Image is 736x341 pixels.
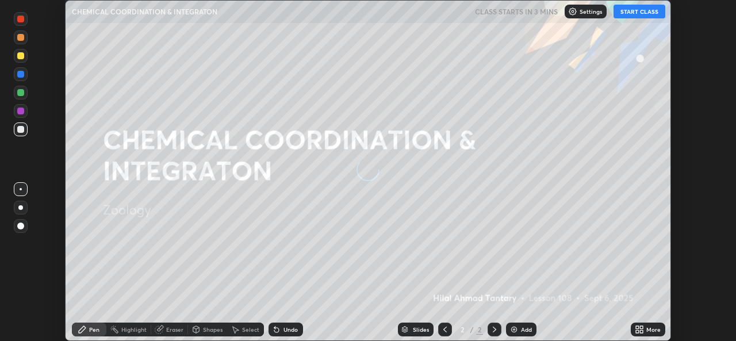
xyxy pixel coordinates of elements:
div: Add [521,327,532,332]
p: Settings [580,9,602,14]
div: / [470,326,474,333]
div: Eraser [166,327,183,332]
div: Highlight [121,327,147,332]
img: class-settings-icons [568,7,577,16]
div: Shapes [203,327,223,332]
div: Pen [89,327,99,332]
h5: CLASS STARTS IN 3 MINS [475,6,558,17]
div: More [646,327,661,332]
img: add-slide-button [509,325,519,334]
div: Select [242,327,259,332]
p: CHEMICAL COORDINATION & INTEGRATON [72,7,217,16]
div: Undo [283,327,298,332]
button: START CLASS [614,5,665,18]
div: 2 [476,324,483,335]
div: Slides [413,327,429,332]
div: 2 [457,326,468,333]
